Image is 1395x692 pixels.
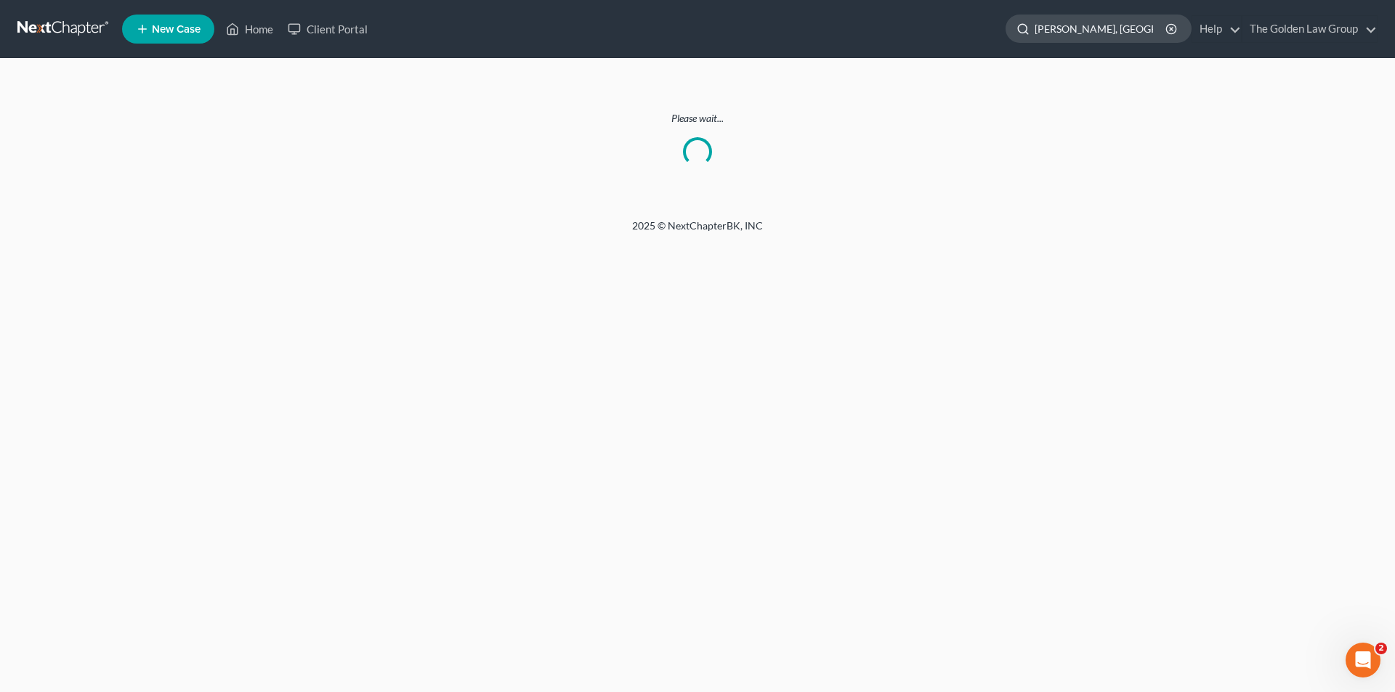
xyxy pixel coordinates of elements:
a: Client Portal [280,16,375,42]
div: 2025 © NextChapterBK, INC [283,219,1112,245]
p: Please wait... [17,111,1378,126]
a: Home [219,16,280,42]
input: Search by name... [1035,15,1168,42]
a: The Golden Law Group [1242,16,1377,42]
iframe: Intercom live chat [1346,643,1380,677]
span: 2 [1375,643,1387,654]
span: New Case [152,24,201,35]
a: Help [1192,16,1241,42]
